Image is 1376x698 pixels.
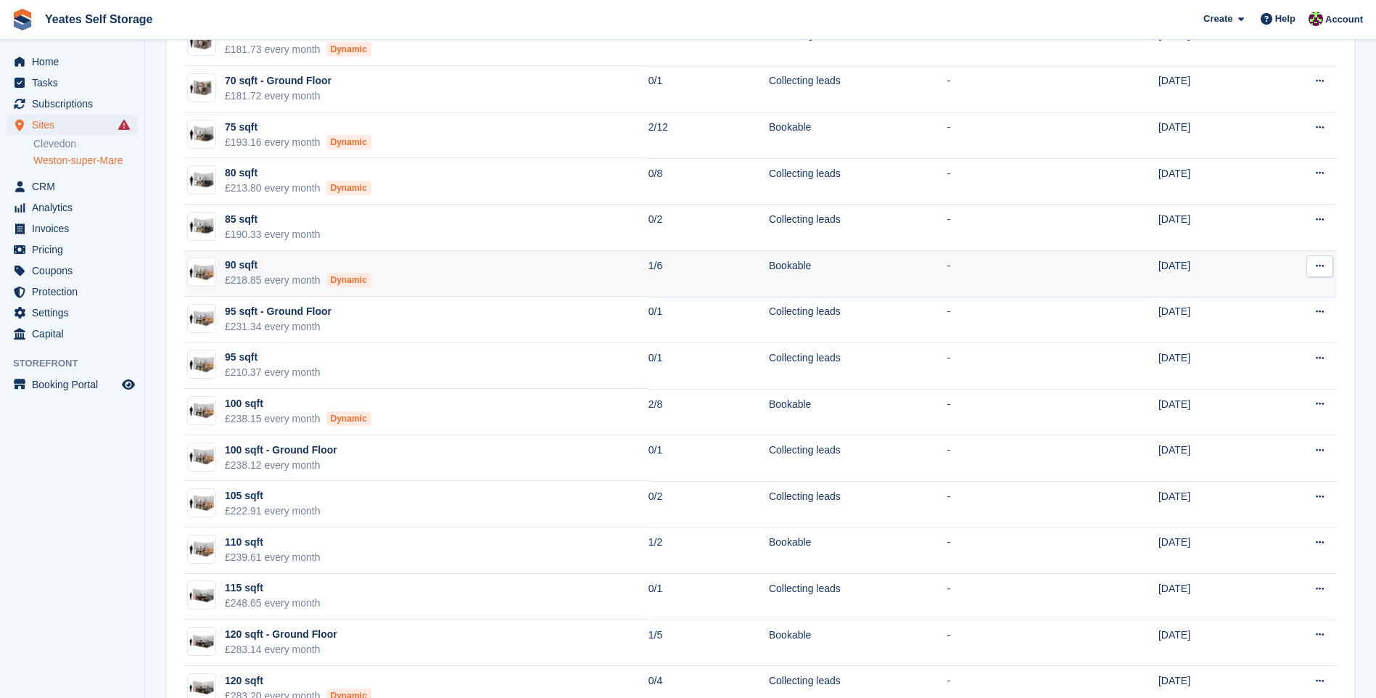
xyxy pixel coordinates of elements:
a: menu [7,324,137,344]
span: Home [32,52,119,72]
div: £190.33 every month [225,227,321,242]
td: 0/1 [648,297,769,343]
a: menu [7,115,137,135]
td: [DATE] [1158,527,1261,574]
div: 95 sqft - Ground Floor [225,304,331,319]
i: Smart entry sync failures have occurred [118,119,130,131]
td: - [947,527,1081,574]
div: 110 sqft [225,535,321,550]
td: 1/2 [648,527,769,574]
td: [DATE] [1158,389,1261,435]
td: - [947,620,1081,666]
div: £181.72 every month [225,89,331,104]
span: Create [1203,12,1232,26]
img: 75-sqft-unit.jpg [188,215,215,237]
span: Protection [32,282,119,302]
a: menu [7,303,137,323]
span: Coupons [32,260,119,281]
div: 75 sqft [225,120,371,135]
div: 105 sqft [225,488,321,504]
td: 0/2 [648,205,769,251]
div: £248.65 every month [225,596,321,611]
div: Dynamic [326,181,371,195]
td: Collecting leads [769,574,947,620]
img: Adam [1309,12,1323,26]
img: 100-sqft-unit.jpg [188,308,215,329]
span: Pricing [32,239,119,260]
td: Collecting leads [769,435,947,482]
div: 90 sqft [225,258,371,273]
div: £231.34 every month [225,319,331,334]
span: Tasks [32,73,119,93]
td: [DATE] [1158,66,1261,112]
span: CRM [32,176,119,197]
td: Bookable [769,251,947,297]
td: [DATE] [1158,297,1261,343]
div: 100 sqft [225,396,371,411]
span: Sites [32,115,119,135]
img: 125-sqft-unit.jpg [188,631,215,652]
div: Dynamic [326,42,371,57]
td: 1/6 [648,251,769,297]
td: - [947,343,1081,390]
img: 100-sqft-unit.jpg [188,354,215,375]
div: £210.37 every month [225,365,321,380]
td: Bookable [769,620,947,666]
a: menu [7,197,137,218]
td: - [947,66,1081,112]
img: 100-sqft-unit.jpg [188,539,215,560]
td: - [947,297,1081,343]
td: - [947,158,1081,205]
div: 95 sqft [225,350,321,365]
div: £239.61 every month [225,550,321,565]
div: 115 sqft [225,580,321,596]
td: [DATE] [1158,343,1261,390]
td: - [947,435,1081,482]
td: 0/1 [648,343,769,390]
td: Bookable [769,527,947,574]
div: £213.80 every month [225,181,371,196]
td: [DATE] [1158,112,1261,159]
td: 0/8 [648,158,769,205]
td: 0/1 [648,66,769,112]
div: Dynamic [326,273,371,287]
td: 1/5 [648,620,769,666]
td: - [947,481,1081,527]
a: menu [7,218,137,239]
td: 2/12 [648,112,769,159]
td: Collecting leads [769,297,947,343]
a: menu [7,260,137,281]
div: 70 sqft - Ground Floor [225,73,331,89]
div: 80 sqft [225,165,371,181]
span: Invoices [32,218,119,239]
a: Preview store [120,376,137,393]
img: 75-sqft-unit.jpg [188,170,215,191]
span: Analytics [32,197,119,218]
div: £193.16 every month [225,135,371,150]
img: 75-sqft-unit.jpg [188,123,215,144]
td: Collecting leads [769,158,947,205]
td: [DATE] [1158,158,1261,205]
img: 64-sqft-unit.jpg [188,78,215,99]
td: - [947,574,1081,620]
td: Collecting leads [769,66,947,112]
td: - [947,389,1081,435]
td: - [947,20,1081,67]
span: Subscriptions [32,94,119,114]
td: [DATE] [1158,20,1261,67]
td: [DATE] [1158,251,1261,297]
span: Booking Portal [32,374,119,395]
td: Bookable [769,389,947,435]
span: Capital [32,324,119,344]
div: £238.12 every month [225,458,337,473]
td: Collecting leads [769,20,947,67]
div: Dynamic [326,411,371,426]
img: 64-sqft-unit.jpg [188,31,215,52]
a: Clevedon [33,137,137,151]
a: menu [7,52,137,72]
img: 100-sqft-unit.jpg [188,446,215,467]
a: menu [7,73,137,93]
img: 125-sqft-unit.jpg [188,585,215,606]
span: Help [1275,12,1295,26]
td: - [947,251,1081,297]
